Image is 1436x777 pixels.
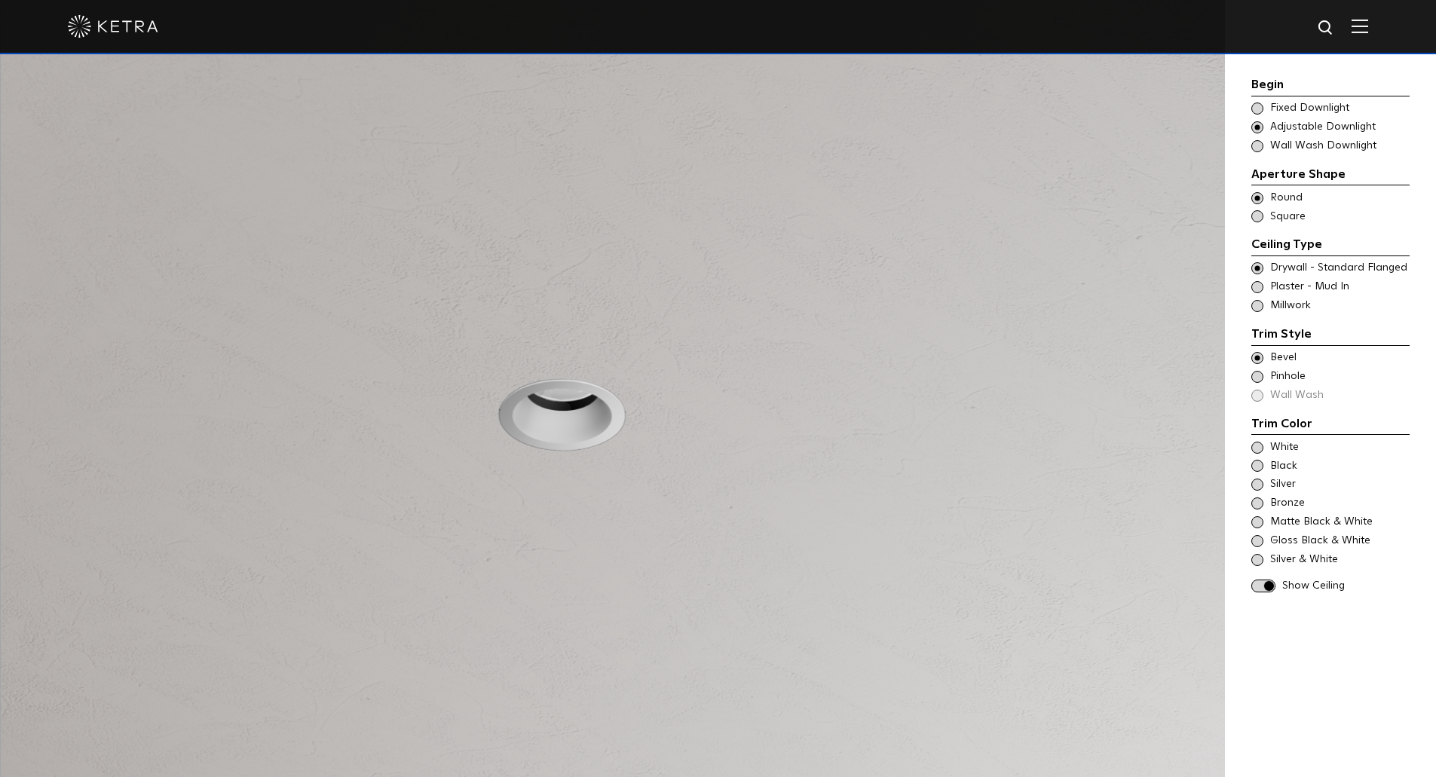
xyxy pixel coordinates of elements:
[1270,350,1408,366] span: Bevel
[68,15,158,38] img: ketra-logo-2019-white
[1270,477,1408,492] span: Silver
[1270,280,1408,295] span: Plaster - Mud In
[1270,496,1408,511] span: Bronze
[1270,191,1408,206] span: Round
[1251,165,1410,186] div: Aperture Shape
[1270,534,1408,549] span: Gloss Black & White
[1251,235,1410,256] div: Ceiling Type
[1270,459,1408,474] span: Black
[1282,579,1410,594] span: Show Ceiling
[1270,120,1408,135] span: Adjustable Downlight
[1270,552,1408,567] span: Silver & White
[1270,440,1408,455] span: White
[1270,261,1408,276] span: Drywall - Standard Flanged
[1251,325,1410,346] div: Trim Style
[1270,139,1408,154] span: Wall Wash Downlight
[1270,101,1408,116] span: Fixed Downlight
[1352,19,1368,33] img: Hamburger%20Nav.svg
[1251,75,1410,96] div: Begin
[1251,415,1410,436] div: Trim Color
[1270,298,1408,314] span: Millwork
[1317,19,1336,38] img: search icon
[1270,210,1408,225] span: Square
[1270,369,1408,384] span: Pinhole
[1270,515,1408,530] span: Matte Black & White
